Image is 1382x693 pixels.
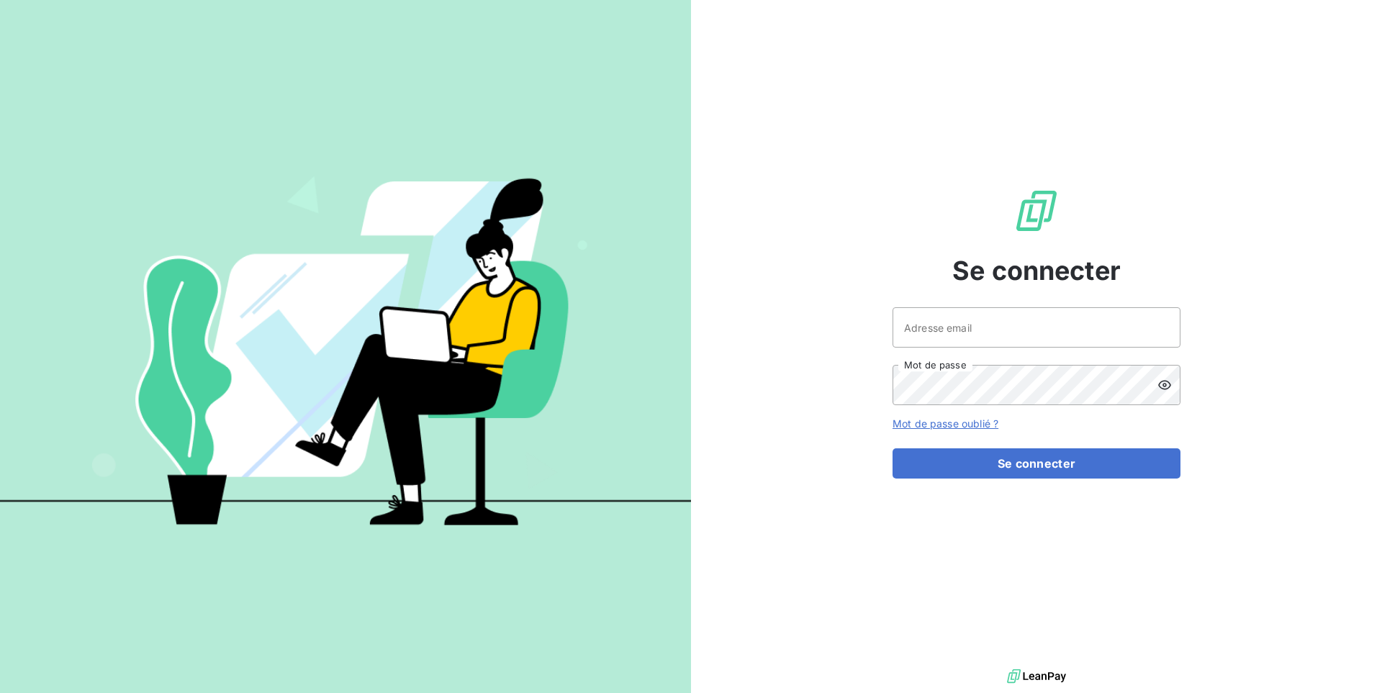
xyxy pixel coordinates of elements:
[1007,666,1066,687] img: logo
[893,417,998,430] a: Mot de passe oublié ?
[893,448,1180,479] button: Se connecter
[893,307,1180,348] input: placeholder
[952,251,1121,290] span: Se connecter
[1013,188,1060,234] img: Logo LeanPay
